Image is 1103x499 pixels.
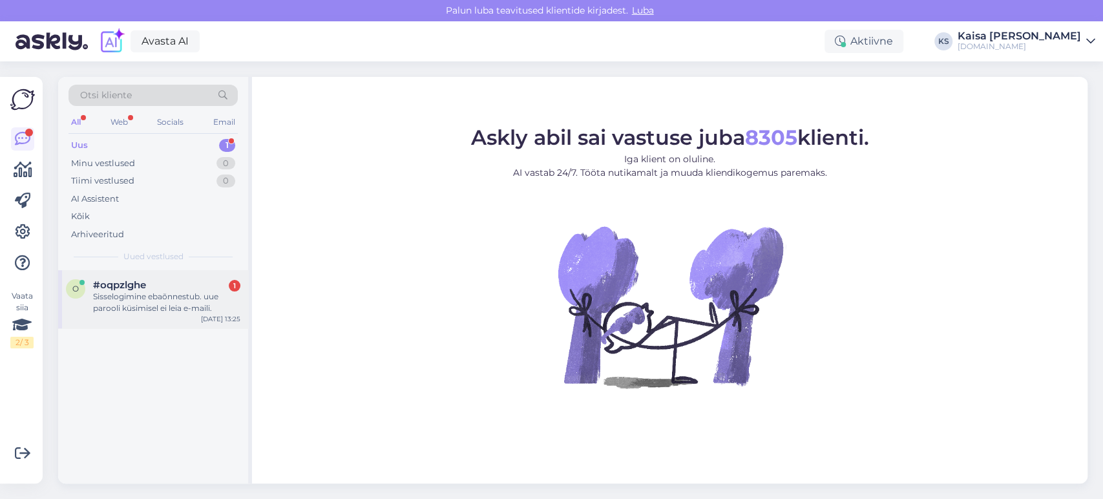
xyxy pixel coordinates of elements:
[229,280,240,292] div: 1
[628,5,658,16] span: Luba
[123,251,184,262] span: Uued vestlused
[958,31,1081,41] div: Kaisa [PERSON_NAME]
[93,291,240,314] div: Sisselogimine ebaõnnestub. uue parooli küsimisel ei leia e-maili.
[71,139,88,152] div: Uus
[216,175,235,187] div: 0
[72,284,79,293] span: o
[131,30,200,52] a: Avasta AI
[71,228,124,241] div: Arhiveeritud
[471,153,869,180] p: Iga klient on oluline. AI vastab 24/7. Tööta nutikamalt ja muuda kliendikogemus paremaks.
[68,114,83,131] div: All
[216,157,235,170] div: 0
[93,279,146,291] span: #oqpzlghe
[10,290,34,348] div: Vaata siia
[10,337,34,348] div: 2 / 3
[201,314,240,324] div: [DATE] 13:25
[934,32,952,50] div: KS
[71,210,90,223] div: Kõik
[211,114,238,131] div: Email
[825,30,903,53] div: Aktiivne
[219,139,235,152] div: 1
[71,193,119,206] div: AI Assistent
[98,28,125,55] img: explore-ai
[958,31,1095,52] a: Kaisa [PERSON_NAME][DOMAIN_NAME]
[154,114,186,131] div: Socials
[71,157,135,170] div: Minu vestlused
[108,114,131,131] div: Web
[10,87,35,112] img: Askly Logo
[471,125,869,150] span: Askly abil sai vastuse juba klienti.
[958,41,1081,52] div: [DOMAIN_NAME]
[80,89,132,102] span: Otsi kliente
[554,190,786,423] img: No Chat active
[71,175,134,187] div: Tiimi vestlused
[745,125,797,150] b: 8305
